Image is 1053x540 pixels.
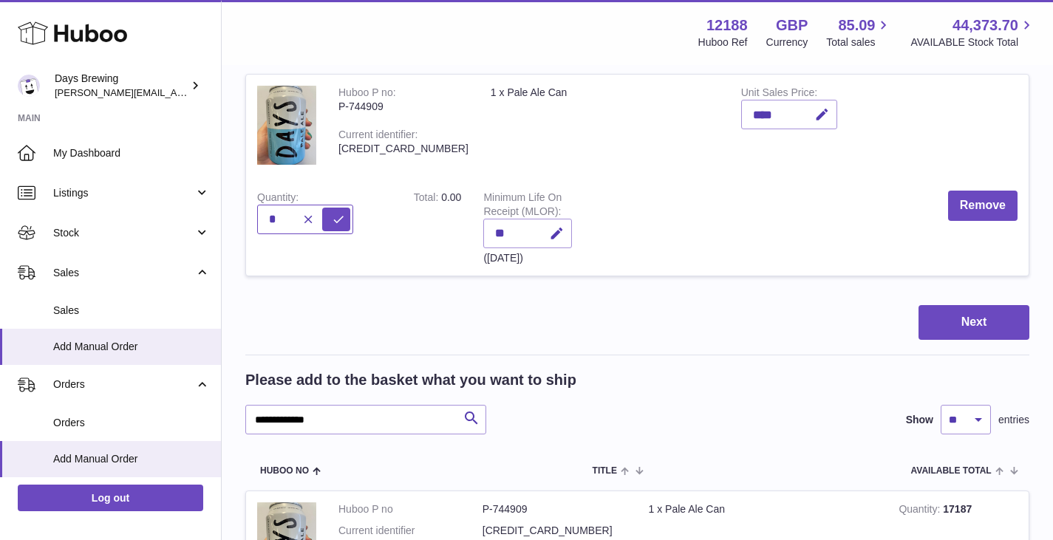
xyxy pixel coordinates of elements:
div: ([DATE]) [483,251,572,265]
a: Log out [18,485,203,511]
span: Huboo no [260,466,309,476]
span: AVAILABLE Total [911,466,992,476]
img: greg@daysbrewing.com [18,75,40,97]
span: Orders [53,416,210,430]
a: 85.09 Total sales [826,16,892,49]
h2: Please add to the basket what you want to ship [245,370,576,390]
dd: P-744909 [483,502,627,516]
button: Remove [948,191,1018,221]
a: 44,373.70 AVAILABLE Stock Total [910,16,1035,49]
dt: Current identifier [338,524,483,538]
span: 85.09 [838,16,875,35]
strong: Quantity [899,503,943,519]
label: Quantity [257,191,299,207]
button: Next [919,305,1029,340]
span: Total sales [826,35,892,49]
strong: 12188 [706,16,748,35]
img: 1 x Pale Ale Can [257,86,316,165]
span: 44,373.70 [953,16,1018,35]
div: Huboo P no [338,86,396,102]
span: Stock [53,226,194,240]
label: Unit Sales Price [741,86,817,102]
dt: Huboo P no [338,502,483,516]
td: 1 x Pale Ale Can [480,75,730,180]
span: Add Manual Order [53,340,210,354]
div: [CREDIT_CARD_NUMBER] [338,142,468,156]
span: entries [998,413,1029,427]
div: Current identifier [338,129,418,144]
span: Sales [53,266,194,280]
label: Total [414,191,441,207]
div: Days Brewing [55,72,188,100]
span: My Dashboard [53,146,210,160]
dd: [CREDIT_CARD_NUMBER] [483,524,627,538]
label: Show [906,413,933,427]
strong: GBP [776,16,808,35]
span: Orders [53,377,194,392]
span: [PERSON_NAME][EMAIL_ADDRESS][DOMAIN_NAME] [55,86,296,98]
label: Minimum Life On Receipt (MLOR) [483,191,562,221]
span: Listings [53,186,194,200]
span: AVAILABLE Stock Total [910,35,1035,49]
div: P-744909 [338,100,468,114]
div: Currency [766,35,808,49]
span: Title [593,466,617,476]
span: 0.00 [441,191,461,203]
span: Sales [53,304,210,318]
span: Add Manual Order [53,452,210,466]
div: Huboo Ref [698,35,748,49]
